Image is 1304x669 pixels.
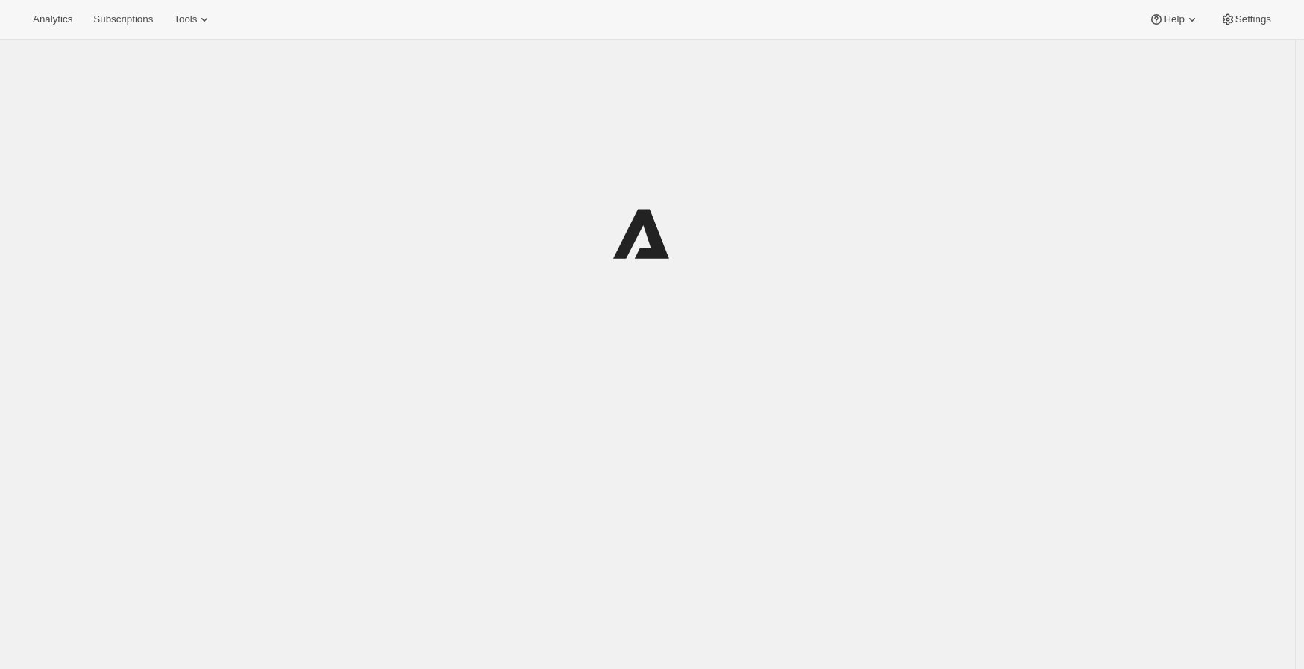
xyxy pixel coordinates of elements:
button: Analytics [24,9,81,30]
span: Analytics [33,13,72,25]
span: Settings [1235,13,1271,25]
button: Subscriptions [84,9,162,30]
span: Subscriptions [93,13,153,25]
button: Help [1140,9,1208,30]
button: Tools [165,9,221,30]
button: Settings [1211,9,1280,30]
span: Tools [174,13,197,25]
span: Help [1164,13,1184,25]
